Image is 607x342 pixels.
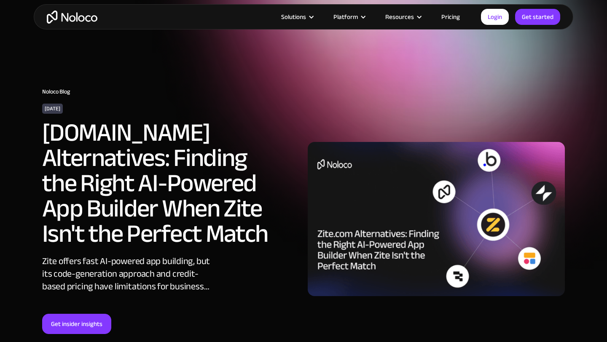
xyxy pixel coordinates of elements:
div: Platform [333,11,358,22]
div: Resources [375,11,431,22]
div: Resources [385,11,414,22]
div: Solutions [281,11,306,22]
a: home [47,11,97,24]
a: Pricing [431,11,470,22]
a: Get started [515,9,560,25]
h1: Noloco Blog [42,88,565,95]
div: Platform [323,11,375,22]
div: Zite offers fast AI-powered app building, but its code-generation approach and credit-based prici... [42,255,215,293]
div: [DATE] [42,104,63,114]
div: Solutions [271,11,323,22]
a: Login [481,9,509,25]
a: Get insider insights [42,314,111,334]
h2: [DOMAIN_NAME] Alternatives: Finding the Right AI-Powered App Builder When Zite Isn't the Perfect ... [42,120,274,246]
